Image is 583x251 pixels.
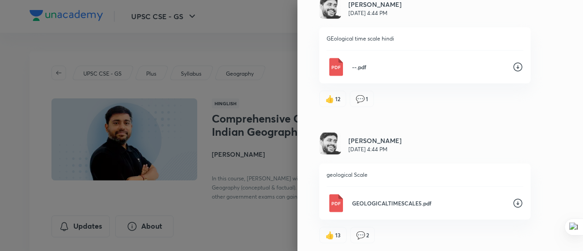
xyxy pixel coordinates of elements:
span: 1 [366,95,368,103]
span: like [325,95,334,103]
h6: [PERSON_NAME] [348,136,402,145]
p: GEological time scale hindi [327,35,523,43]
p: --.pdf [352,63,505,71]
span: comment [356,231,365,239]
span: 12 [335,95,340,103]
span: 2 [366,231,369,239]
img: Pdf [327,58,345,76]
img: Pdf [327,194,345,212]
p: [DATE] 4:44 PM [348,9,402,17]
span: like [325,231,334,239]
img: Avatar [319,133,341,154]
span: comment [356,95,365,103]
p: [DATE] 4:44 PM [348,145,402,154]
span: 13 [335,231,341,239]
p: geological Scale [327,171,523,179]
p: GEOLOGICALTIMESCALE5.pdf [352,199,505,207]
